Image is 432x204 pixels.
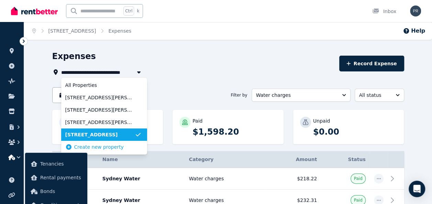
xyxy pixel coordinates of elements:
span: Paid [354,197,362,203]
span: Rental payments [40,173,82,182]
span: [STREET_ADDRESS][PERSON_NAME] [65,94,135,101]
div: Open Intercom Messenger [409,181,425,197]
h1: Expenses [52,51,96,62]
th: Name [98,151,185,168]
span: All Properties [65,82,135,89]
span: Water charges [256,92,336,99]
nav: Breadcrumb [24,22,140,40]
a: Bonds [28,184,85,198]
a: Expenses [108,28,131,34]
td: Water charges [185,168,266,190]
a: Rental payments [28,171,85,184]
th: Category [185,151,266,168]
button: All status [355,89,404,102]
p: Unpaid [313,117,330,124]
button: Record Expense [339,56,404,71]
span: All status [359,92,390,99]
span: Bonds [40,187,82,195]
p: $1,598.20 [192,126,277,137]
button: Date filter [52,87,98,103]
p: Sydney Water [102,175,181,182]
th: Amount [266,151,321,168]
span: [STREET_ADDRESS][PERSON_NAME] [65,119,135,126]
th: Status [321,151,369,168]
span: [STREET_ADDRESS] [65,131,135,138]
span: Tenancies [40,160,82,168]
p: $0.00 [313,126,397,137]
p: Sydney Water [102,197,181,204]
button: Help [403,27,425,35]
img: RentBetter [11,6,58,16]
span: Filter by [231,92,247,98]
span: k [137,8,139,14]
a: [STREET_ADDRESS] [48,28,96,34]
span: [STREET_ADDRESS][PERSON_NAME] [65,106,135,113]
td: $218.22 [266,168,321,190]
span: Create new property [74,144,124,150]
span: Ctrl [123,7,134,15]
span: Paid [354,176,362,181]
div: Inbox [372,8,396,15]
th: Date [52,151,98,168]
img: prproperty23@yahoo.com [410,5,421,16]
button: Water charges [252,89,351,102]
a: Tenancies [28,157,85,171]
p: Paid [192,117,202,124]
